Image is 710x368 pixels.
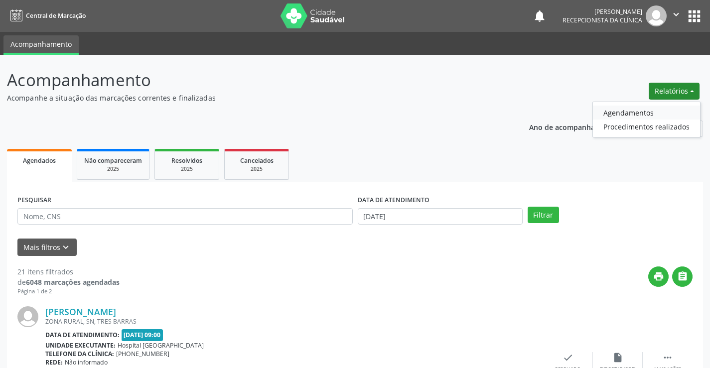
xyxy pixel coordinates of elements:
button:  [667,5,686,26]
strong: 6048 marcações agendadas [26,277,120,287]
i:  [671,9,682,20]
div: Página 1 de 2 [17,287,120,296]
img: img [17,306,38,327]
button: apps [686,7,703,25]
div: ZONA RURAL, SN, TRES BARRAS [45,317,543,326]
img: img [646,5,667,26]
i:  [662,352,673,363]
a: [PERSON_NAME] [45,306,116,317]
b: Data de atendimento: [45,331,120,339]
i:  [677,271,688,282]
label: PESQUISAR [17,193,51,208]
button: Filtrar [528,207,559,224]
i: keyboard_arrow_down [60,242,71,253]
span: Resolvidos [171,156,202,165]
button: print [648,266,669,287]
div: 2025 [162,165,212,173]
button: notifications [533,9,547,23]
div: de [17,277,120,287]
button:  [672,266,693,287]
div: 21 itens filtrados [17,266,120,277]
button: Relatórios [649,83,700,100]
a: Procedimentos realizados [593,120,700,133]
span: Recepcionista da clínica [563,16,642,24]
span: Cancelados [240,156,274,165]
a: Acompanhamento [3,35,79,55]
input: Selecione um intervalo [358,208,523,225]
label: DATA DE ATENDIMENTO [358,193,429,208]
span: Central de Marcação [26,11,86,20]
span: Não informado [65,358,108,367]
p: Ano de acompanhamento [529,121,617,133]
b: Rede: [45,358,63,367]
i: insert_drive_file [612,352,623,363]
span: [DATE] 09:00 [122,329,163,341]
span: [PHONE_NUMBER] [116,350,169,358]
ul: Relatórios [592,102,701,137]
a: Agendamentos [593,106,700,120]
span: Agendados [23,156,56,165]
div: [PERSON_NAME] [563,7,642,16]
b: Unidade executante: [45,341,116,350]
a: Central de Marcação [7,7,86,24]
div: 2025 [232,165,282,173]
p: Acompanhe a situação das marcações correntes e finalizadas [7,93,494,103]
p: Acompanhamento [7,68,494,93]
i: print [653,271,664,282]
span: Não compareceram [84,156,142,165]
span: Hospital [GEOGRAPHIC_DATA] [118,341,204,350]
b: Telefone da clínica: [45,350,114,358]
i: check [563,352,573,363]
button: Mais filtroskeyboard_arrow_down [17,239,77,256]
input: Nome, CNS [17,208,353,225]
div: 2025 [84,165,142,173]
